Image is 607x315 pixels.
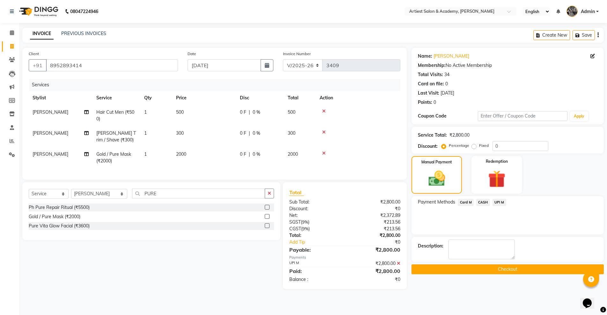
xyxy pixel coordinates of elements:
a: Add Tip [285,239,355,246]
iframe: chat widget [580,290,601,309]
span: | [249,151,250,158]
span: SGST [289,219,301,225]
div: Membership: [418,62,446,69]
div: UPI M [285,260,345,267]
div: Gold / Pure Mask (₹2000) [29,213,80,220]
div: ( ) [285,219,345,226]
span: 0 F [240,151,246,158]
div: ₹2,800.00 [345,199,405,205]
div: Total: [285,232,345,239]
div: 34 [444,71,449,78]
span: 300 [288,130,295,136]
div: ₹213.56 [345,219,405,226]
div: ₹2,800.00 [345,267,405,275]
span: Card M [458,199,474,206]
input: Search or Scan [132,189,265,198]
span: 500 [176,109,184,115]
div: Total Visits: [418,71,443,78]
div: Description: [418,243,443,249]
div: ₹0 [345,276,405,283]
div: ₹2,800.00 [449,132,470,139]
img: Admin [566,6,578,17]
div: Points: [418,99,432,106]
a: PREVIOUS INVOICES [61,31,106,36]
span: 2000 [176,151,186,157]
div: Ph Pure Repair Ritual (₹5500) [29,204,90,211]
span: 9% [302,219,308,225]
label: Percentage [449,143,469,148]
span: 1 [144,151,147,157]
a: [PERSON_NAME] [433,53,469,60]
button: Checkout [411,264,604,274]
span: 0 F [240,130,246,137]
div: ( ) [285,226,345,232]
input: Enter Offer / Coupon Code [478,111,567,121]
th: Price [172,91,236,105]
button: Create New [533,30,570,40]
div: [DATE] [440,90,454,97]
div: Card on file: [418,81,444,87]
span: 500 [288,109,295,115]
div: No Active Membership [418,62,597,69]
div: Coupon Code [418,113,478,119]
b: 08047224946 [70,3,98,20]
span: | [249,130,250,137]
button: Apply [570,111,588,121]
span: Admin [581,8,595,15]
label: Redemption [486,159,508,164]
div: Sub Total: [285,199,345,205]
img: _gift.svg [483,168,511,190]
span: Hair Cut Men (₹500) [96,109,134,122]
div: ₹2,800.00 [345,232,405,239]
span: Payment Methods [418,199,455,205]
span: [PERSON_NAME] [33,109,68,115]
th: Service [93,91,140,105]
div: Payments [289,255,401,260]
label: Date [188,51,196,57]
div: ₹0 [345,205,405,212]
span: [PERSON_NAME] [33,130,68,136]
span: [PERSON_NAME] [33,151,68,157]
div: Name: [418,53,432,60]
div: Last Visit: [418,90,439,97]
button: Save [573,30,595,40]
button: +91 [29,59,47,71]
span: 9% [302,226,308,231]
div: Balance : [285,276,345,283]
div: ₹2,372.89 [345,212,405,219]
label: Client [29,51,39,57]
div: ₹213.56 [345,226,405,232]
span: 0 % [253,109,260,116]
div: Payable: [285,246,345,254]
span: CGST [289,226,301,232]
span: 0 % [253,130,260,137]
span: UPI M [492,199,506,206]
div: Pure Vita Glow Facial (₹3600) [29,223,90,229]
div: ₹2,800.00 [345,260,405,267]
div: Service Total: [418,132,447,139]
span: [PERSON_NAME] Trim / Shave (₹300) [96,130,136,143]
div: Paid: [285,267,345,275]
span: | [249,109,250,116]
th: Qty [140,91,172,105]
span: 300 [176,130,184,136]
a: INVOICE [30,28,54,39]
div: Net: [285,212,345,219]
span: 0 % [253,151,260,158]
th: Disc [236,91,284,105]
span: Total [289,189,304,196]
div: 0 [433,99,436,106]
div: Services [29,79,405,91]
span: CASH [476,199,490,206]
th: Stylist [29,91,93,105]
label: Fixed [479,143,489,148]
input: Search by Name/Mobile/Email/Code [46,59,178,71]
div: ₹2,800.00 [345,246,405,254]
div: Discount: [285,205,345,212]
span: 1 [144,130,147,136]
span: 0 F [240,109,246,116]
label: Manual Payment [421,159,452,165]
img: logo [16,3,60,20]
th: Total [284,91,316,105]
label: Invoice Number [283,51,311,57]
